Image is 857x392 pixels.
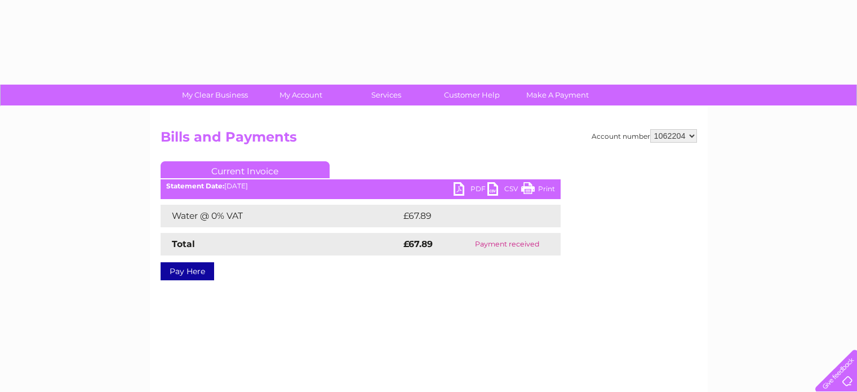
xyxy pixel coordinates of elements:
a: Services [340,85,433,105]
a: Customer Help [425,85,518,105]
a: Make A Payment [511,85,604,105]
td: Water @ 0% VAT [161,205,401,227]
strong: Total [172,239,195,249]
a: My Account [254,85,347,105]
div: [DATE] [161,182,561,190]
h2: Bills and Payments [161,129,697,151]
td: £67.89 [401,205,538,227]
div: Account number [592,129,697,143]
a: CSV [487,182,521,199]
a: Pay Here [161,262,214,280]
a: PDF [454,182,487,199]
b: Statement Date: [166,182,224,190]
a: My Clear Business [168,85,261,105]
strong: £67.89 [403,239,433,249]
td: Payment received [454,233,560,256]
a: Print [521,182,555,199]
a: Current Invoice [161,161,330,178]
